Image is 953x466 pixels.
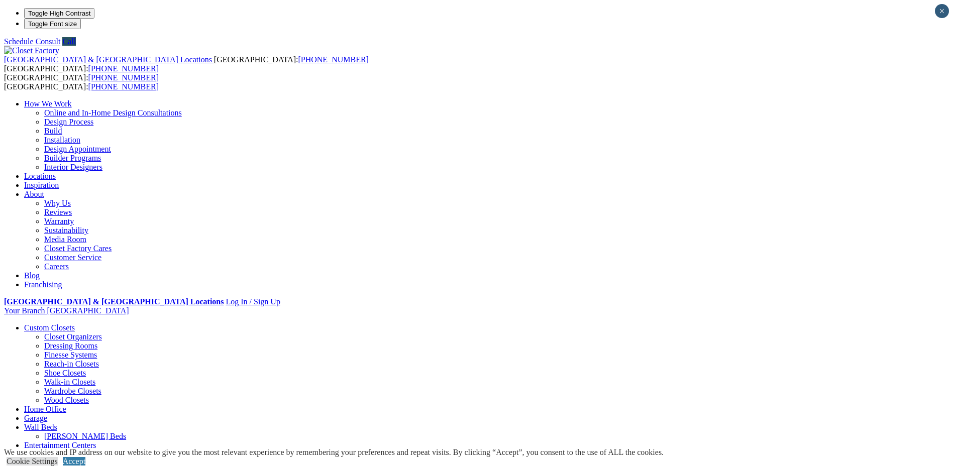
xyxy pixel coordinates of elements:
a: [GEOGRAPHIC_DATA] & [GEOGRAPHIC_DATA] Locations [4,297,224,306]
a: [PHONE_NUMBER] [88,73,159,82]
a: [PERSON_NAME] Beds [44,432,126,440]
span: [GEOGRAPHIC_DATA]: [GEOGRAPHIC_DATA]: [4,73,159,91]
a: Your Branch [GEOGRAPHIC_DATA] [4,306,129,315]
a: Cookie Settings [7,457,58,465]
a: Entertainment Centers [24,441,96,449]
span: [GEOGRAPHIC_DATA] [47,306,129,315]
a: Wardrobe Closets [44,387,101,395]
a: [GEOGRAPHIC_DATA] & [GEOGRAPHIC_DATA] Locations [4,55,214,64]
a: Schedule Consult [4,37,60,46]
a: Online and In-Home Design Consultations [44,108,182,117]
a: Build [44,127,62,135]
a: Interior Designers [44,163,102,171]
a: Customer Service [44,253,101,262]
a: Wall Beds [24,423,57,431]
a: Dressing Rooms [44,341,97,350]
a: Closet Organizers [44,332,102,341]
a: Franchising [24,280,62,289]
a: Log In / Sign Up [226,297,280,306]
a: Why Us [44,199,71,207]
a: Custom Closets [24,323,75,332]
a: About [24,190,44,198]
img: Closet Factory [4,46,59,55]
a: [PHONE_NUMBER] [88,82,159,91]
a: Warranty [44,217,74,225]
a: Reach-in Closets [44,360,99,368]
span: [GEOGRAPHIC_DATA] & [GEOGRAPHIC_DATA] Locations [4,55,212,64]
span: Your Branch [4,306,45,315]
a: Installation [44,136,80,144]
a: Inspiration [24,181,59,189]
a: Home Office [24,405,66,413]
span: [GEOGRAPHIC_DATA]: [GEOGRAPHIC_DATA]: [4,55,369,73]
button: Close [935,4,949,18]
a: Shoe Closets [44,369,86,377]
button: Toggle High Contrast [24,8,94,19]
a: Garage [24,414,47,422]
a: Design Process [44,118,93,126]
a: Walk-in Closets [44,378,95,386]
a: Sustainability [44,226,88,235]
span: Toggle Font size [28,20,77,28]
a: [PHONE_NUMBER] [298,55,368,64]
a: Blog [24,271,40,280]
a: How We Work [24,99,72,108]
a: Wood Closets [44,396,89,404]
a: Design Appointment [44,145,111,153]
a: Builder Programs [44,154,101,162]
a: Call [62,37,76,46]
a: [PHONE_NUMBER] [88,64,159,73]
span: Toggle High Contrast [28,10,90,17]
div: We use cookies and IP address on our website to give you the most relevant experience by remember... [4,448,664,457]
a: Reviews [44,208,72,216]
a: Finesse Systems [44,351,97,359]
a: Careers [44,262,69,271]
a: Locations [24,172,56,180]
a: Media Room [44,235,86,244]
a: Accept [63,457,85,465]
a: Closet Factory Cares [44,244,112,253]
button: Toggle Font size [24,19,81,29]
